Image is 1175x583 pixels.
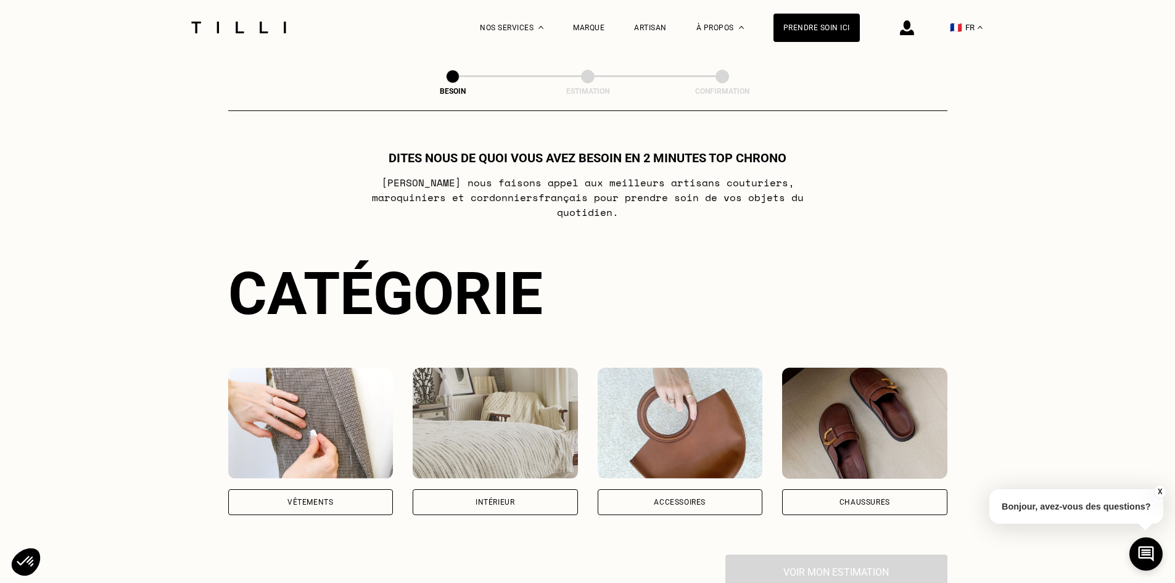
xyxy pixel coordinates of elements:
[773,14,860,42] a: Prendre soin ici
[1153,485,1166,498] button: X
[634,23,667,32] a: Artisan
[287,498,333,506] div: Vêtements
[598,368,763,479] img: Accessoires
[538,26,543,29] img: Menu déroulant
[343,175,832,220] p: [PERSON_NAME] nous faisons appel aux meilleurs artisans couturiers , maroquiniers et cordonniers ...
[978,26,983,29] img: menu déroulant
[900,20,914,35] img: icône connexion
[526,87,649,96] div: Estimation
[228,368,394,479] img: Vêtements
[389,151,786,165] h1: Dites nous de quoi vous avez besoin en 2 minutes top chrono
[661,87,784,96] div: Confirmation
[739,26,744,29] img: Menu déroulant à propos
[839,498,890,506] div: Chaussures
[654,498,706,506] div: Accessoires
[573,23,604,32] a: Marque
[413,368,578,479] img: Intérieur
[187,22,291,33] img: Logo du service de couturière Tilli
[228,259,947,328] div: Catégorie
[950,22,962,33] span: 🇫🇷
[476,498,514,506] div: Intérieur
[391,87,514,96] div: Besoin
[782,368,947,479] img: Chaussures
[989,489,1163,524] p: Bonjour, avez-vous des questions?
